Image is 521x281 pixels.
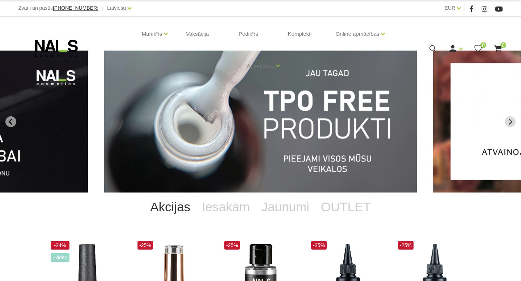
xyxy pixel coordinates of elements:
[142,20,162,48] a: Manikīrs
[180,17,215,51] a: Vaksācija
[18,4,98,13] div: Zvani un pasūti
[53,5,98,11] a: [PHONE_NUMBER]
[464,4,466,13] span: |
[107,4,126,12] a: Latviešu
[282,17,318,51] a: Komplekti
[315,193,377,221] a: OUTLET
[144,193,196,221] a: Akcijas
[104,51,417,193] li: 1 of 13
[445,4,456,12] a: EUR
[500,42,506,48] span: 0
[311,241,327,250] span: -25%
[102,4,103,13] span: |
[480,42,486,48] span: 0
[494,44,503,53] a: 0
[51,241,69,250] span: -24%
[474,44,483,53] a: 0
[335,20,379,48] a: Online apmācības
[233,17,264,51] a: Pedikīrs
[505,116,516,127] button: Next slide
[5,116,16,127] button: Go to last slide
[137,241,153,250] span: -25%
[196,193,255,221] a: Iesakām
[255,193,315,221] a: Jaunumi
[247,51,274,80] a: Apmācības
[51,253,69,262] span: +Video
[398,241,414,250] span: -25%
[224,241,240,250] span: -25%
